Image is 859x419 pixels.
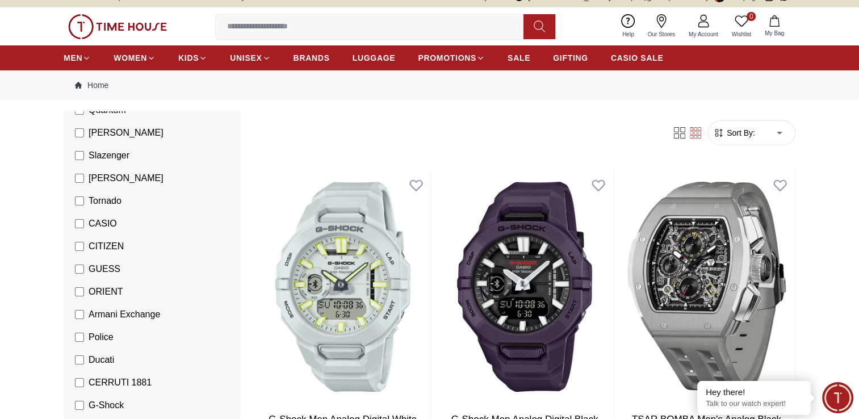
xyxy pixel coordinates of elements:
span: MEN [64,52,82,64]
a: 0Wishlist [725,12,758,41]
a: CASIO SALE [611,48,664,68]
span: Armani Exchange [89,308,160,321]
button: Sort By: [713,127,755,139]
input: [PERSON_NAME] [75,128,84,137]
span: [PERSON_NAME] [89,126,164,140]
nav: Breadcrumb [64,70,795,100]
a: WOMEN [114,48,156,68]
span: G-Shock [89,399,124,412]
button: My Bag [758,13,791,40]
span: CITIZEN [89,240,124,253]
span: My Bag [760,29,789,37]
a: SALE [508,48,530,68]
input: GUESS [75,265,84,274]
a: KIDS [178,48,207,68]
a: BRANDS [294,48,330,68]
span: Ducati [89,353,114,367]
span: PROMOTIONS [418,52,476,64]
span: WOMEN [114,52,147,64]
input: CASIO [75,219,84,228]
span: My Account [684,30,723,39]
input: Armani Exchange [75,310,84,319]
span: LUGGAGE [353,52,396,64]
span: BRANDS [294,52,330,64]
span: Help [618,30,639,39]
input: CITIZEN [75,242,84,251]
span: GUESS [89,262,120,276]
span: UNISEX [230,52,262,64]
input: CERRUTI 1881 [75,378,84,387]
input: Tornado [75,196,84,206]
div: Hey there! [706,387,802,398]
span: CASIO [89,217,117,231]
span: Police [89,330,114,344]
img: TSAR BOMBA Men's Analog Black Dial Watch - TB8214 C-Grey [618,170,795,403]
span: SALE [508,52,530,64]
img: G-Shock Men Analog Digital Black Dial Watch - GBA-950-2ADR [436,170,613,403]
img: G-Shock Men Analog Digital White Dial Watch - GBA-950-7ADR [254,170,431,403]
input: G-Shock [75,401,84,410]
input: Ducati [75,355,84,364]
span: [PERSON_NAME] [89,171,164,185]
span: CERRUTI 1881 [89,376,152,389]
a: LUGGAGE [353,48,396,68]
input: [PERSON_NAME] [75,174,84,183]
a: Our Stores [641,12,682,41]
span: Tornado [89,194,121,208]
span: KIDS [178,52,199,64]
span: Wishlist [727,30,756,39]
span: CASIO SALE [611,52,664,64]
a: MEN [64,48,91,68]
input: Police [75,333,84,342]
a: Help [615,12,641,41]
a: UNISEX [230,48,270,68]
img: ... [68,14,167,39]
a: PROMOTIONS [418,48,485,68]
span: GIFTING [553,52,588,64]
span: Slazenger [89,149,129,162]
p: Talk to our watch expert! [706,399,802,409]
input: ORIENT [75,287,84,296]
a: Home [75,79,108,91]
span: 0 [747,12,756,21]
span: Sort By: [724,127,755,139]
a: GIFTING [553,48,588,68]
span: ORIENT [89,285,123,299]
input: Slazenger [75,151,84,160]
span: Our Stores [643,30,680,39]
div: Chat Widget [822,382,853,413]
